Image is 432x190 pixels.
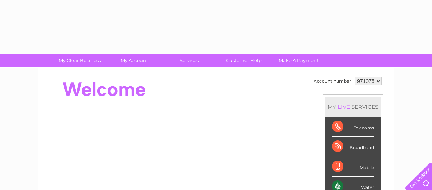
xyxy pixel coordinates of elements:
a: My Account [105,54,164,67]
a: Services [159,54,219,67]
a: My Clear Business [50,54,109,67]
div: MY SERVICES [325,97,381,117]
td: Account number [312,75,353,87]
div: Telecoms [332,117,374,137]
div: Broadband [332,137,374,157]
a: Customer Help [214,54,274,67]
div: Mobile [332,157,374,177]
div: LIVE [336,103,351,110]
a: Make A Payment [269,54,328,67]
